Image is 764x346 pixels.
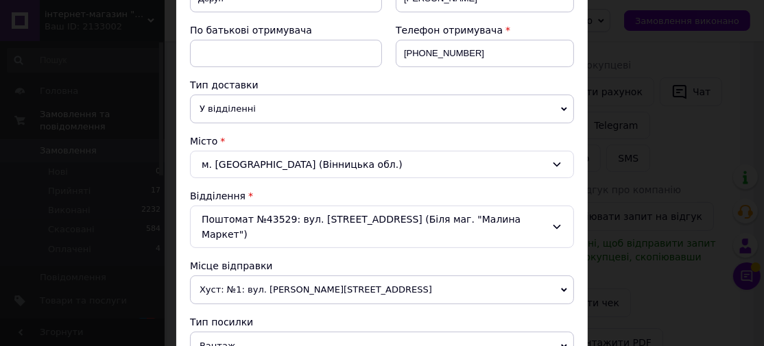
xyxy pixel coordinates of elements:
span: Місце відправки [190,260,273,271]
input: +380 [396,40,574,67]
div: м. [GEOGRAPHIC_DATA] (Вінницька обл.) [190,151,574,178]
span: По батькові отримувача [190,25,312,36]
span: У відділенні [190,95,574,123]
span: Тип посилки [190,317,253,328]
span: Тип доставки [190,79,259,90]
div: Поштомат №43529: вул. [STREET_ADDRESS] (Біля маг. "Малина Маркет") [190,206,574,248]
div: Відділення [190,189,574,203]
span: Хуст: №1: вул. [PERSON_NAME][STREET_ADDRESS] [190,275,574,304]
div: Місто [190,134,574,148]
span: Телефон отримувача [396,25,503,36]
